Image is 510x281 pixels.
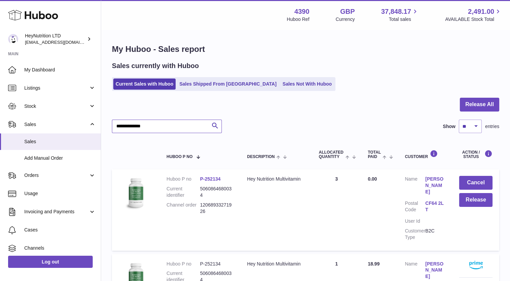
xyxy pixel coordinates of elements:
[425,228,446,241] dd: B2C
[8,256,93,268] a: Log out
[312,169,361,250] td: 3
[167,261,200,267] dt: Huboo P no
[368,261,380,267] span: 18.99
[24,121,89,128] span: Sales
[443,123,455,130] label: Show
[425,200,446,213] a: CF64 2LT
[24,103,89,110] span: Stock
[460,98,499,112] button: Release All
[113,79,176,90] a: Current Sales with Huboo
[468,7,494,16] span: 2,491.00
[389,16,419,23] span: Total sales
[340,7,355,16] strong: GBP
[119,176,152,210] img: 43901725567377.jpeg
[8,34,18,44] img: info@heynutrition.com
[247,155,275,159] span: Description
[459,176,492,190] button: Cancel
[24,67,96,73] span: My Dashboard
[280,79,334,90] a: Sales Not With Huboo
[24,209,89,215] span: Invoicing and Payments
[445,16,502,23] span: AVAILABLE Stock Total
[167,186,200,198] dt: Current identifier
[368,176,377,182] span: 0.00
[200,186,233,198] dd: 5060864680034
[177,79,279,90] a: Sales Shipped From [GEOGRAPHIC_DATA]
[405,218,425,224] dt: User Id
[294,7,309,16] strong: 4390
[25,39,99,45] span: [EMAIL_ADDRESS][DOMAIN_NAME]
[405,150,446,159] div: Customer
[112,61,199,70] h2: Sales currently with Huboo
[469,261,483,269] img: primelogo.png
[405,228,425,241] dt: Customer Type
[24,227,96,233] span: Cases
[24,190,96,197] span: Usage
[368,150,381,159] span: Total paid
[112,44,499,55] h1: My Huboo - Sales report
[24,85,89,91] span: Listings
[459,193,492,207] button: Release
[25,33,86,45] div: HeyNutrition LTD
[459,150,492,159] div: Action / Status
[485,123,499,130] span: entries
[24,245,96,251] span: Channels
[319,150,344,159] span: ALLOCATED Quantity
[425,176,446,195] a: [PERSON_NAME]
[200,261,233,267] dd: P-252134
[381,7,419,23] a: 37,848.17 Total sales
[247,261,305,267] div: Hey Nutrition Multivitamin
[24,172,89,179] span: Orders
[247,176,305,182] div: Hey Nutrition Multivitamin
[167,155,192,159] span: Huboo P no
[167,202,200,215] dt: Channel order
[445,7,502,23] a: 2,491.00 AVAILABLE Stock Total
[336,16,355,23] div: Currency
[287,16,309,23] div: Huboo Ref
[167,176,200,182] dt: Huboo P no
[425,261,446,280] a: [PERSON_NAME]
[200,202,233,215] dd: 12068933271926
[381,7,411,16] span: 37,848.17
[24,138,96,145] span: Sales
[200,176,220,182] a: P-252134
[405,176,425,197] dt: Name
[24,155,96,161] span: Add Manual Order
[405,200,425,215] dt: Postal Code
